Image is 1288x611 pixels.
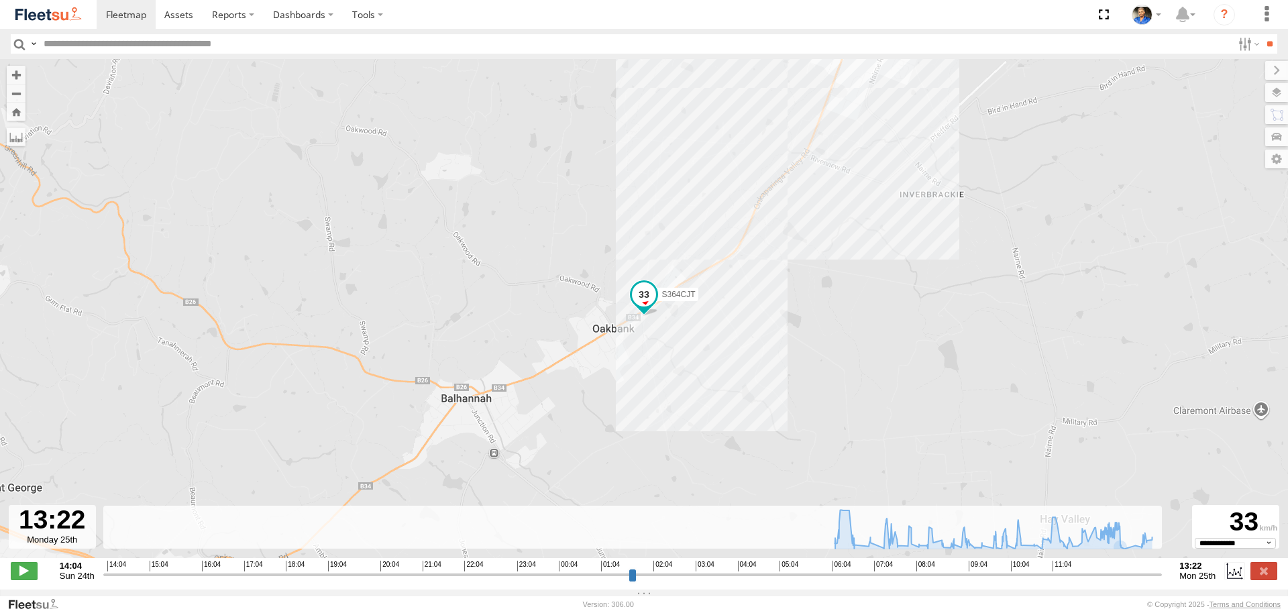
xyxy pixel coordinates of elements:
[661,289,695,298] span: S364CJT
[202,561,221,571] span: 16:04
[1179,571,1216,581] span: Mon 25th Aug 2025
[150,561,168,571] span: 15:04
[874,561,893,571] span: 07:04
[696,561,714,571] span: 03:04
[517,561,536,571] span: 23:04
[7,103,25,121] button: Zoom Home
[1214,4,1235,25] i: ?
[328,561,347,571] span: 19:04
[13,5,83,23] img: fleetsu-logo-horizontal.svg
[60,561,95,571] strong: 14:04
[1265,150,1288,168] label: Map Settings
[107,561,126,571] span: 14:04
[583,600,634,608] div: Version: 306.00
[380,561,399,571] span: 20:04
[832,561,851,571] span: 06:04
[28,34,39,54] label: Search Query
[7,598,69,611] a: Visit our Website
[653,561,672,571] span: 02:04
[1179,561,1216,571] strong: 13:22
[916,561,935,571] span: 08:04
[1053,561,1071,571] span: 11:04
[7,127,25,146] label: Measure
[286,561,305,571] span: 18:04
[1210,600,1281,608] a: Terms and Conditions
[1194,507,1277,538] div: 33
[1233,34,1262,54] label: Search Filter Options
[7,84,25,103] button: Zoom out
[601,561,620,571] span: 01:04
[11,562,38,579] label: Play/Stop
[7,66,25,84] button: Zoom in
[1127,5,1166,25] div: Matt Draper
[423,561,441,571] span: 21:04
[1250,562,1277,579] label: Close
[60,571,95,581] span: Sun 24th Aug 2025
[244,561,263,571] span: 17:04
[559,561,578,571] span: 00:04
[738,561,757,571] span: 04:04
[1147,600,1281,608] div: © Copyright 2025 -
[780,561,798,571] span: 05:04
[464,561,483,571] span: 22:04
[969,561,987,571] span: 09:04
[1011,561,1030,571] span: 10:04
